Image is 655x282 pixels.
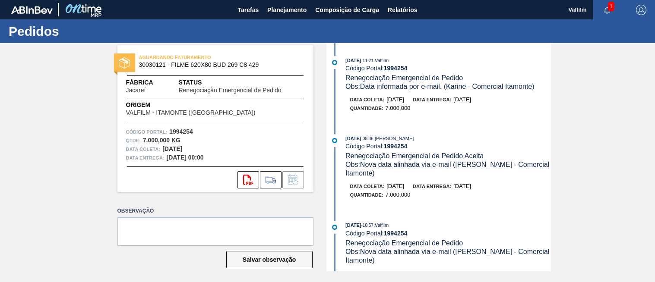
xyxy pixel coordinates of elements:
span: Data coleta: [126,145,161,154]
button: Notificações [593,4,621,16]
span: : [PERSON_NAME] [373,136,414,141]
strong: 7.000,000 KG [143,137,180,144]
div: Informar alteração no pedido [282,171,304,188]
span: [DATE] [345,58,361,63]
span: - 11:21 [361,58,373,63]
span: Data entrega: [413,271,451,276]
span: Código Portal: [126,128,168,136]
span: 1 [608,2,614,11]
img: atual [332,225,337,230]
span: Quantidade : [350,192,383,197]
span: Planejamento [267,5,307,15]
label: Observação [117,205,313,217]
span: Renegociação Emergencial de Pedido [345,239,463,247]
img: TNhmsLtSVTkK8tSr43FrP2fwEKptu5GPRR3wAAAABJRU5ErkJggg== [11,6,53,14]
span: Fábrica [126,78,173,87]
span: 7.000,000 [386,105,411,111]
h1: Pedidos [9,26,162,36]
strong: 1994254 [169,128,193,135]
span: Data coleta: [350,271,385,276]
span: : Valfilm [373,222,389,228]
span: Composição de Carga [315,5,379,15]
span: AGUARDANDO FATURAMENTO [139,53,260,62]
strong: [DATE] 00:00 [167,154,204,161]
span: 7.000,000 [386,191,411,198]
div: Abrir arquivo PDF [237,171,259,188]
span: [DATE] [386,270,404,276]
span: : Valfilm [373,58,389,63]
span: Origem [126,100,280,110]
span: Quantidade : [350,106,383,111]
img: atual [332,138,337,143]
span: Data coleta: [350,184,385,189]
img: status [119,57,130,69]
span: [DATE] [345,136,361,141]
span: Obs: Data informada por e-mail. (Karine - Comercial Itamonte) [345,83,535,90]
span: Data entrega: [126,154,165,162]
span: Status [178,78,304,87]
span: Data entrega: [413,184,451,189]
strong: 1994254 [384,230,408,237]
span: Jacareí [126,87,146,94]
div: Código Portal: [345,230,551,237]
strong: [DATE] [162,145,182,152]
div: Código Portal: [345,65,551,72]
span: Relatórios [388,5,417,15]
span: [DATE] [453,270,471,276]
span: Renegociação Emergencial de Pedido Aceita [345,152,484,160]
strong: 1994254 [384,65,408,72]
div: Ir para Composição de Carga [260,171,282,188]
span: Data entrega: [413,97,451,102]
span: [DATE] [345,222,361,228]
img: atual [332,60,337,65]
button: Salvar observação [226,251,313,268]
span: Obs: Nova data alinhada via e-mail ([PERSON_NAME] - Comercial Itamonte) [345,248,551,264]
span: Renegociação Emergencial de Pedido [345,74,463,81]
span: [DATE] [386,183,404,189]
span: Renegociação Emergencial de Pedido [178,87,281,94]
img: Logout [636,5,646,15]
strong: 1994254 [384,143,408,150]
span: Qtde : [126,136,141,145]
span: 30030121 - FILME 620X80 BUD 269 C8 429 [139,62,296,68]
span: - 10:57 [361,223,373,228]
span: [DATE] [453,96,471,103]
div: Código Portal: [345,143,551,150]
span: Data coleta: [350,97,385,102]
span: [DATE] [453,183,471,189]
span: [DATE] [386,96,404,103]
span: - 08:36 [361,136,373,141]
span: VALFILM - ITAMONTE ([GEOGRAPHIC_DATA]) [126,110,256,116]
span: Tarefas [237,5,259,15]
span: Obs: Nova data alinhada via e-mail ([PERSON_NAME] - Comercial Itamonte) [345,161,551,177]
